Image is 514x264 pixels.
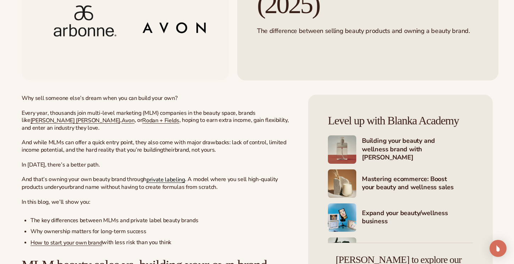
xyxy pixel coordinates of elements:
[362,175,473,192] h4: Mastering ecommerce: Boost your beauty and wellness sales
[362,209,473,226] h4: Expand your beauty/wellness business
[22,94,177,102] span: Why sell someone else’s dream when you can build your own?
[22,175,278,191] span: . A model where you sell high-quality products under
[59,183,70,191] span: your
[122,117,135,124] a: Avon
[22,198,90,206] span: In this blog, we’ll show you:
[328,203,473,232] a: Shopify Image 7 Expand your beauty/wellness business
[328,203,356,232] img: Shopify Image 7
[142,117,179,124] a: Rodan + Fields
[328,135,473,164] a: Shopify Image 5 Building your beauty and wellness brand with [PERSON_NAME]
[30,117,120,124] a: [PERSON_NAME] [PERSON_NAME]
[135,116,143,124] span: , or
[30,239,102,247] a: How to start your own brand
[328,169,356,198] img: Shopify Image 6
[490,240,507,257] div: Open Intercom Messenger
[22,109,256,124] span: Every year, thousands join multi-level marketing (MLM) companies in the beauty space, brands like
[175,146,216,154] span: brand, not yours.
[22,139,286,154] span: And while MLMs can offer a quick entry point, they also come with major drawbacks: lack of contro...
[328,135,356,164] img: Shopify Image 5
[102,238,171,246] span: with less risk than you think
[22,175,146,183] span: And that’s owning your own beauty brand through
[146,176,185,184] a: private labeling
[30,217,199,224] span: The key differences between MLMs and private label beauty brands
[69,183,217,191] span: brand name without having to create formulas from scratch.
[328,169,473,198] a: Shopify Image 6 Mastering ecommerce: Boost your beauty and wellness sales
[22,161,100,169] span: In [DATE], there’s a better path.
[22,116,289,132] span: , hoping to earn extra income, gain flexibility, and enter an industry they love.
[362,137,473,162] h4: Building your beauty and wellness brand with [PERSON_NAME]
[328,114,473,127] h4: Level up with Blanka Academy
[257,27,479,35] p: The difference between selling beauty products and owning a beauty brand.
[120,116,122,124] span: ,
[30,228,146,235] span: Why ownership matters for long-term success
[163,146,174,154] span: their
